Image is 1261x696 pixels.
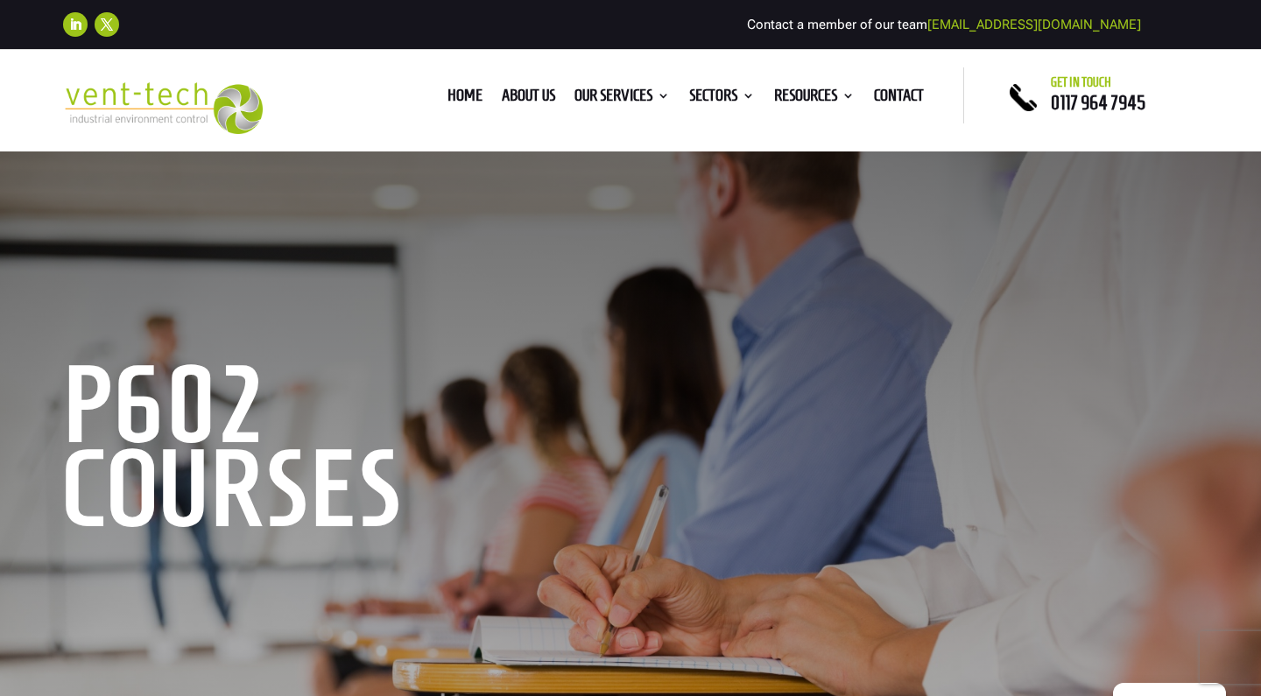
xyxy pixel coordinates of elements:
[1051,92,1145,113] a: 0117 964 7945
[747,17,1141,32] span: Contact a member of our team
[574,89,670,109] a: Our Services
[95,12,119,37] a: Follow on X
[63,82,263,133] img: 2023-09-27T08_35_16.549ZVENT-TECH---Clear-background
[502,89,555,109] a: About us
[774,89,855,109] a: Resources
[874,89,924,109] a: Contact
[1051,75,1111,89] span: Get in touch
[63,362,597,539] h1: P602 Courses
[927,17,1141,32] a: [EMAIL_ADDRESS][DOMAIN_NAME]
[63,12,88,37] a: Follow on LinkedIn
[447,89,483,109] a: Home
[689,89,755,109] a: Sectors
